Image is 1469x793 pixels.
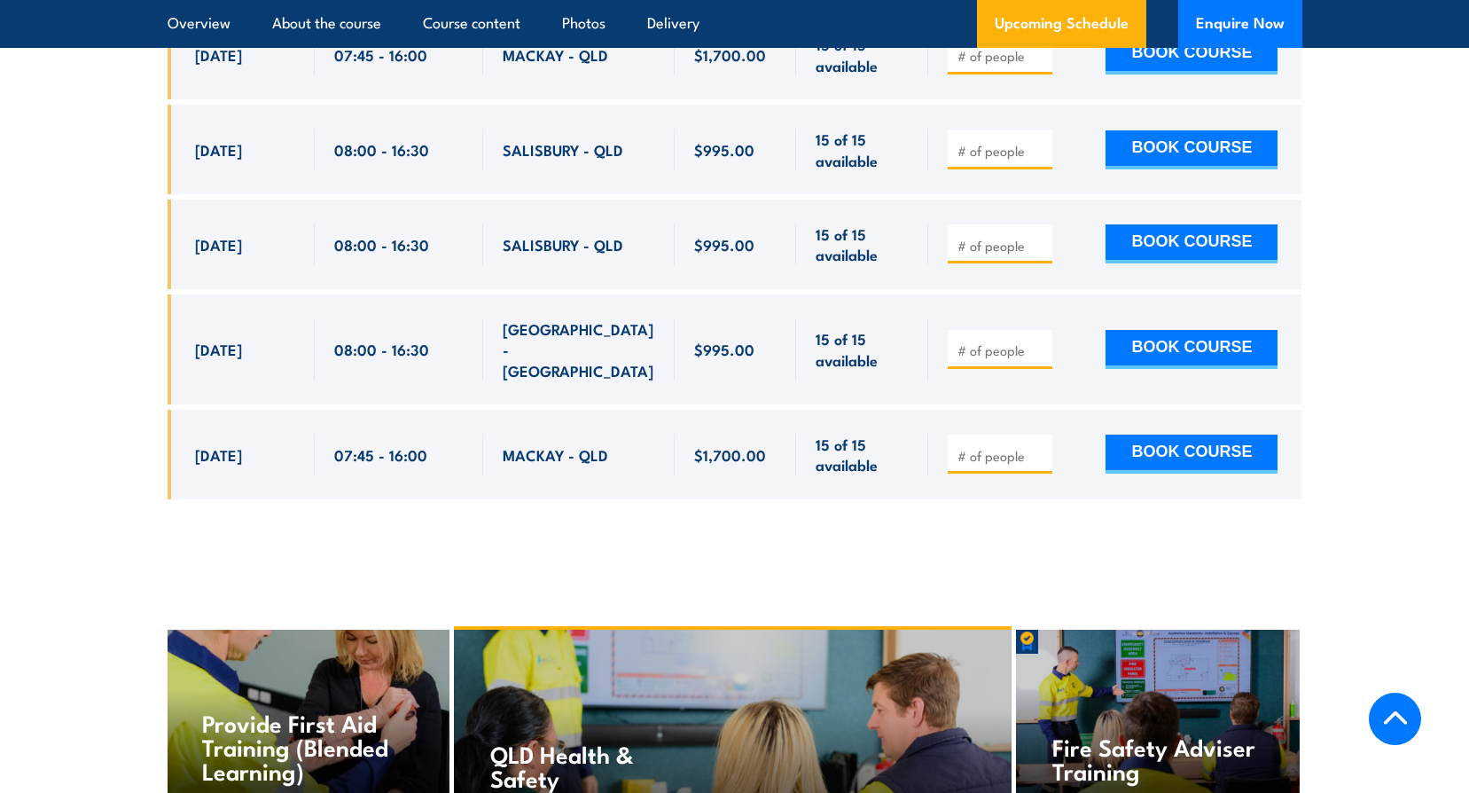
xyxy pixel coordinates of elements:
input: # of people [957,237,1046,255]
h4: Fire Safety Adviser Training [1052,734,1262,782]
span: [DATE] [195,444,242,465]
button: BOOK COURSE [1106,330,1278,369]
button: BOOK COURSE [1106,224,1278,263]
span: SALISBURY - QLD [503,139,623,160]
span: [DATE] [195,44,242,65]
span: 07:45 - 16:00 [334,444,427,465]
span: MACKAY - QLD [503,44,608,65]
button: BOOK COURSE [1106,35,1278,75]
input: # of people [957,447,1046,465]
h4: Provide First Aid Training (Blended Learning) [202,711,412,782]
span: [GEOGRAPHIC_DATA] - [GEOGRAPHIC_DATA] [503,318,655,381]
span: $995.00 [694,339,754,359]
input: # of people [957,342,1046,359]
button: BOOK COURSE [1106,130,1278,169]
span: 08:00 - 16:30 [334,339,429,359]
span: $995.00 [694,234,754,255]
input: # of people [957,142,1046,160]
span: $1,700.00 [694,444,766,465]
span: [DATE] [195,234,242,255]
span: SALISBURY - QLD [503,234,623,255]
span: MACKAY - QLD [503,444,608,465]
span: 07:45 - 16:00 [334,44,427,65]
span: 15 of 15 available [816,129,909,170]
span: [DATE] [195,139,242,160]
button: BOOK COURSE [1106,435,1278,474]
span: $1,700.00 [694,44,766,65]
input: # of people [957,47,1046,65]
span: [DATE] [195,339,242,359]
span: 08:00 - 16:30 [334,234,429,255]
span: 15 of 15 available [816,34,909,75]
span: 15 of 15 available [816,434,909,475]
span: 08:00 - 16:30 [334,139,429,160]
span: 15 of 15 available [816,224,909,265]
span: 15 of 15 available [816,328,909,370]
span: $995.00 [694,139,754,160]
